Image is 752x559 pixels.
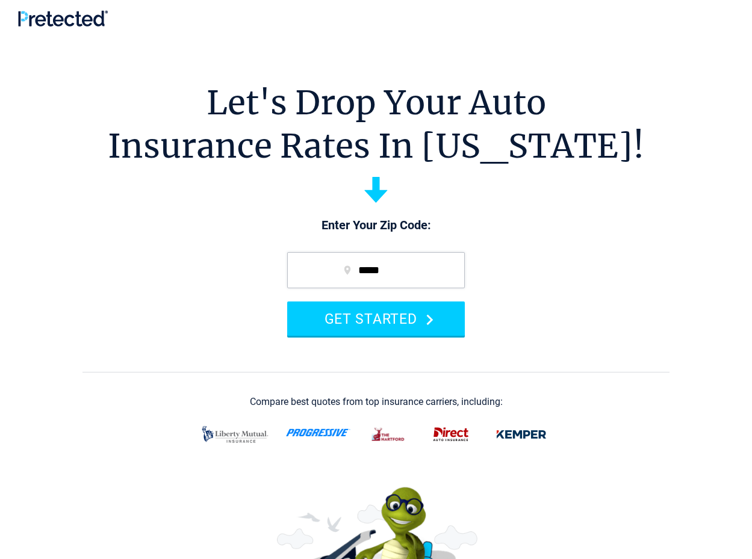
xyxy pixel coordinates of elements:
[287,301,465,336] button: GET STARTED
[18,10,108,26] img: Pretected Logo
[365,422,412,447] img: thehartford
[199,420,272,449] img: liberty
[108,81,644,168] h1: Let's Drop Your Auto Insurance Rates In [US_STATE]!
[275,217,477,234] p: Enter Your Zip Code:
[286,428,350,437] img: progressive
[427,422,475,447] img: direct
[287,252,465,288] input: zip code
[489,422,553,447] img: kemper
[250,397,503,407] div: Compare best quotes from top insurance carriers, including:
